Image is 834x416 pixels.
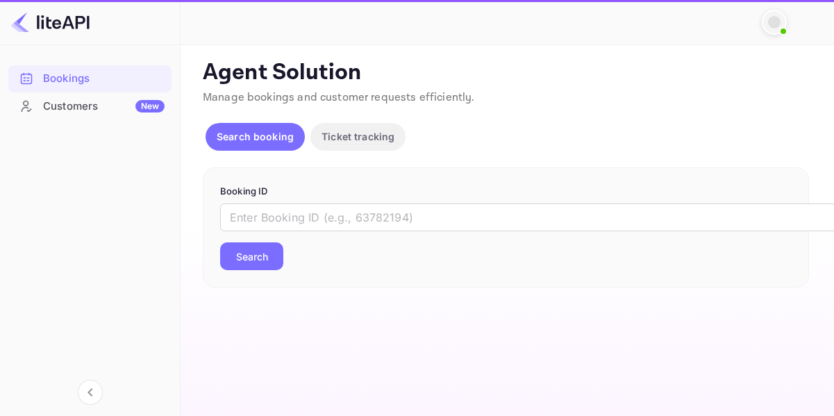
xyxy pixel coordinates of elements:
p: Agent Solution [203,59,809,87]
div: Bookings [8,65,172,92]
p: Ticket tracking [322,129,394,144]
span: Manage bookings and customer requests efficiently. [203,90,475,105]
div: New [135,100,165,113]
p: Search booking [217,129,294,144]
div: Bookings [43,71,165,87]
div: CustomersNew [8,93,172,120]
a: CustomersNew [8,93,172,119]
p: Booking ID [220,185,792,199]
div: Customers [43,99,165,115]
img: LiteAPI logo [11,11,90,33]
button: Collapse navigation [78,380,103,405]
button: Search [220,242,283,270]
a: Bookings [8,65,172,91]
